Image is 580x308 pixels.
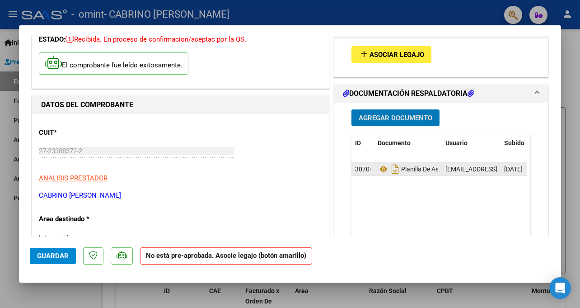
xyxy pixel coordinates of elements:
[39,214,124,224] p: Area destinado *
[445,139,468,147] span: Usuario
[500,133,546,153] datatable-header-cell: Subido
[343,88,474,99] h1: DOCUMENTACIÓN RESPALDATORIA
[30,248,76,264] button: Guardar
[351,133,374,153] datatable-header-cell: ID
[41,100,133,109] strong: DATOS DEL COMPROBANTE
[374,133,442,153] datatable-header-cell: Documento
[334,39,548,77] div: PREAPROBACIÓN PARA INTEGRACION
[504,166,523,173] span: [DATE]
[355,139,361,147] span: ID
[334,103,548,290] div: DOCUMENTACIÓN RESPALDATORIA
[378,166,460,173] span: Planilla De Asistencia
[355,166,373,173] span: 30706
[39,190,323,201] p: CABRINO [PERSON_NAME]
[359,48,370,59] mat-icon: add
[359,114,432,122] span: Agregar Documento
[39,52,188,75] p: El comprobante fue leído exitosamente.
[334,85,548,103] mat-expansion-panel-header: DOCUMENTACIÓN RESPALDATORIA
[65,35,246,43] span: Recibida. En proceso de confirmacion/aceptac por la OS.
[378,139,411,147] span: Documento
[504,139,524,147] span: Subido
[351,109,440,126] button: Agregar Documento
[442,133,500,153] datatable-header-cell: Usuario
[39,174,108,182] span: ANALISIS PRESTADOR
[140,247,312,265] strong: No está pre-aprobada. Asocie legajo (botón amarillo)
[549,277,571,299] div: Open Intercom Messenger
[389,162,401,176] i: Descargar documento
[351,46,431,63] button: Asociar Legajo
[37,252,69,260] span: Guardar
[370,51,424,59] span: Asociar Legajo
[39,128,124,138] p: CUIT
[39,234,73,242] span: Integración
[39,35,65,43] span: ESTADO:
